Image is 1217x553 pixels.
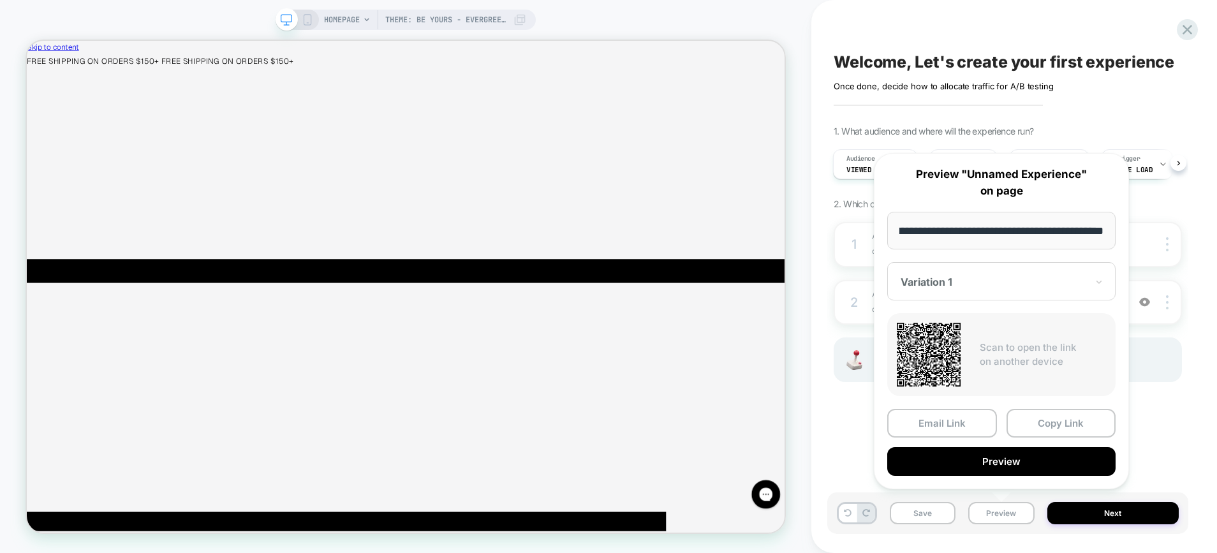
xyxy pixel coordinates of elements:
p: Scan to open the link on another device [980,341,1106,369]
button: Gorgias live chat [6,4,45,43]
span: FREE SHIPPING ON ORDERS $150+ [179,20,355,34]
button: Preview [968,502,1034,524]
span: HOMEPAGE [324,10,360,30]
img: close [1166,295,1169,309]
button: Save [890,502,955,524]
div: 1 [848,233,860,256]
img: crossed eye [1139,297,1150,307]
span: Theme: Be Yours - Evergreen v1 + CRO s1 [385,10,506,30]
span: 1. What audience and where will the experience run? [834,126,1033,136]
button: Email Link [887,409,997,438]
span: Audience [846,154,875,163]
img: Joystick [841,350,867,370]
p: Preview "Unnamed Experience" on page [887,166,1116,199]
button: Copy Link [1007,409,1116,438]
img: close [1166,237,1169,251]
button: Next [1047,502,1179,524]
button: Preview [887,447,1116,476]
span: 2. Which changes the experience contains? [834,198,1000,209]
span: Viewed Products [846,165,897,174]
div: 2 [848,291,860,314]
